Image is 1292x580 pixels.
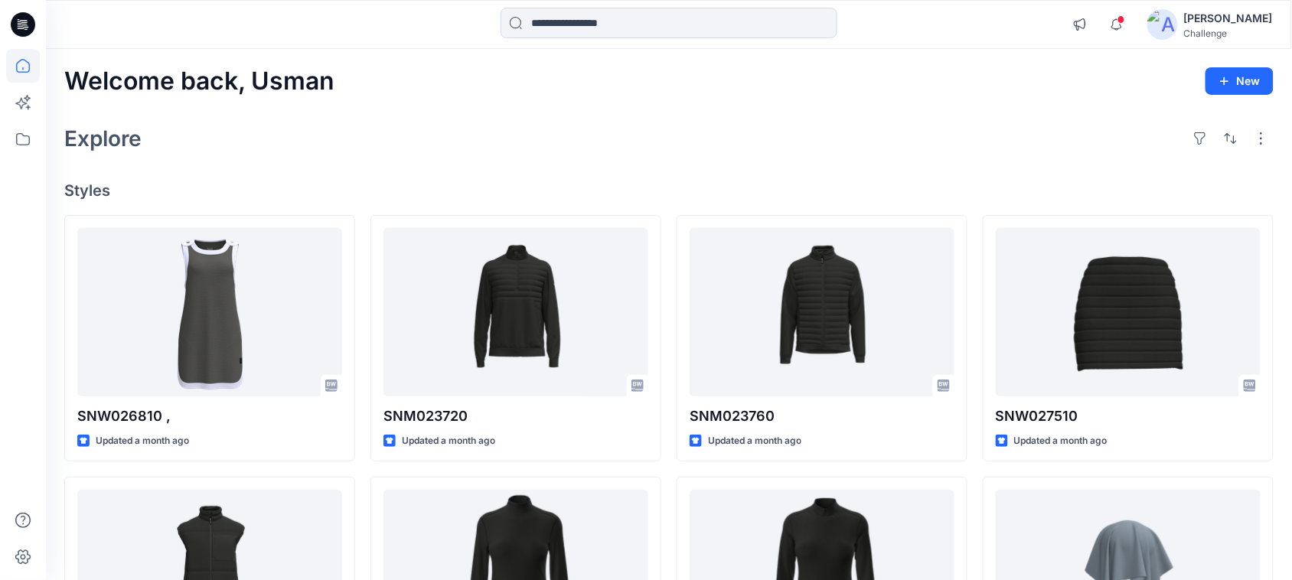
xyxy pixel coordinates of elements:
h2: Explore [64,126,142,151]
button: New [1206,67,1274,95]
p: Updated a month ago [96,433,189,449]
a: SNM023760 [690,228,954,396]
h2: Welcome back, Usman [64,67,334,96]
p: Updated a month ago [708,433,801,449]
p: Updated a month ago [1014,433,1108,449]
div: [PERSON_NAME] [1184,9,1273,28]
a: SNW027510 [996,228,1261,396]
p: SNM023760 [690,406,954,427]
a: SNW026810 , [77,228,342,396]
p: Updated a month ago [402,433,495,449]
p: SNW027510 [996,406,1261,427]
h4: Styles [64,181,1274,200]
img: avatar [1147,9,1178,40]
div: Challenge [1184,28,1273,39]
a: SNM023720 [383,228,648,396]
p: SNM023720 [383,406,648,427]
p: SNW026810 , [77,406,342,427]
